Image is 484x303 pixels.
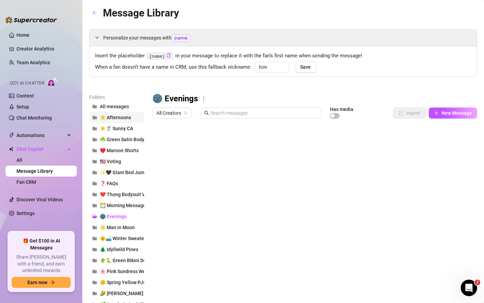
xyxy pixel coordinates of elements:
a: Fan CRM [16,179,36,185]
span: 🌸 Pink Sundress Welcome [100,269,159,274]
span: team [184,111,188,115]
h3: 🌚 Evenings [152,93,198,104]
span: 🌅 Morning Messages [100,203,148,208]
span: Share [PERSON_NAME] with a friend, and earn unlimited rewards [12,254,71,274]
span: folder [92,236,97,241]
button: 🌽 [PERSON_NAME] [89,288,144,299]
span: Insert the placeholder in your message to replace it with the fan’s first name when sending the m... [95,52,471,60]
span: folder [92,258,97,263]
span: folder [92,126,97,131]
a: Settings [16,211,35,216]
span: folder [92,181,97,186]
span: ♥️ Maroon Shorts [100,148,139,153]
span: Personalize your messages with [103,34,471,42]
a: Creator Analytics [16,43,71,54]
span: 🌽 [PERSON_NAME] [100,291,143,296]
span: thunderbolt [9,133,14,138]
span: 🌲 Idyllwild Pines [100,247,138,252]
button: 🌞🛋️ Winter Sweater Sunbask [89,233,144,244]
span: folder [92,137,97,142]
button: 🌲 Idyllwild Pines [89,244,144,255]
button: 🌅 Morning Messages [89,200,144,211]
span: folder [92,115,97,120]
a: Chat Monitoring [16,115,52,121]
span: When a fan doesn’t have a name in CRM, use this fallback nickname: [95,63,251,71]
span: Chat Copilot [16,144,65,155]
button: Earn nowarrow-right [12,277,71,288]
button: Import [393,108,426,119]
img: Chat Copilot [9,147,13,151]
button: 🌝 Man in Moon [89,222,144,233]
span: folder [92,203,97,208]
iframe: Intercom live chat [461,280,477,296]
span: 🌼 Spring Yellow PJs [100,280,145,285]
span: search [204,111,209,115]
button: ☀️🥤 Sunny CA [89,123,144,134]
a: Setup [16,104,29,110]
span: ☀️ Afternoons [100,115,131,120]
span: folder [92,247,97,252]
button: ♥️ Maroon Shorts [89,145,144,156]
code: {name} [147,53,173,60]
span: 🇺🇸 Voting [100,159,121,164]
span: folder [92,192,97,197]
span: ❤️ Thong Bodysuit Vid [100,192,149,197]
img: AI Chatter [47,77,58,87]
span: folder [92,104,97,109]
span: ❓ FAQs [100,181,118,186]
span: 🌞🛋️ Winter Sweater Sunbask [100,236,165,241]
article: Folders [89,93,144,101]
span: expanded [95,35,99,40]
button: 🌸 Pink Sundress Welcome [89,266,144,277]
span: plus [434,111,439,115]
button: ✨🖤 Glam Bed Jump [89,167,144,178]
span: 2 [475,280,480,285]
span: arrow-left [92,10,97,15]
span: 🌚 Evenings [100,214,127,219]
span: 🎁 Get $100 in AI Messages [12,238,71,251]
span: arrow-right [50,280,55,285]
a: Home [16,32,29,38]
img: logo-BBDzfeDw.svg [5,16,57,23]
span: ☘️ Green Satin Bodysuit Nudes [100,137,168,142]
button: 🇺🇸 Voting [89,156,144,167]
span: All messages [100,104,129,109]
div: Personalize your messages with{name} [90,30,477,46]
span: Automations [16,130,65,141]
span: folder [92,225,97,230]
a: Content [16,93,34,99]
button: 🌼 Spring Yellow PJs [89,277,144,288]
article: Has media [330,107,353,111]
button: 🌵🐍 Green Bikini Desert Stagecoach [89,255,144,266]
span: folder [92,148,97,153]
button: ☘️ Green Satin Bodysuit Nudes [89,134,144,145]
input: Search messages [210,109,317,117]
button: Save [295,61,316,72]
span: New Message [441,110,472,116]
button: 🌚 Evenings [89,211,144,222]
a: All [16,157,22,163]
button: ☀️ Afternoons [89,112,144,123]
span: folder [92,291,97,296]
span: Earn now [27,280,47,285]
span: folder [92,269,97,274]
span: folder [92,170,97,175]
span: 🌵🐍 Green Bikini Desert Stagecoach [100,258,181,263]
span: copy [166,53,171,58]
span: folder-open [92,214,97,219]
a: Team Analytics [16,60,50,65]
span: folder [92,159,97,164]
span: Izzy AI Chatter [10,80,44,87]
span: more [201,96,207,102]
article: Message Library [103,5,179,21]
button: ❤️ Thong Bodysuit Vid [89,189,144,200]
span: All Creators [156,108,187,118]
button: ❓ FAQs [89,178,144,189]
span: ☀️🥤 Sunny CA [100,126,133,131]
button: Click to Copy [166,53,171,58]
span: {name} [172,34,190,42]
span: folder [92,280,97,285]
button: New Message [429,108,477,119]
span: ✨🖤 Glam Bed Jump [100,170,147,175]
span: Save [300,64,311,70]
